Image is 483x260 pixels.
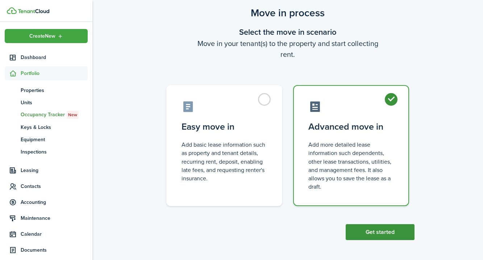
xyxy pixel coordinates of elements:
a: Properties [5,84,88,96]
span: Accounting [21,198,88,206]
a: Inspections [5,146,88,158]
span: Inspections [21,148,88,156]
button: Get started [346,224,415,240]
span: Contacts [21,183,88,190]
span: Properties [21,87,88,94]
a: Equipment [5,133,88,146]
a: Keys & Locks [5,121,88,133]
control-radio-card-description: Add more detailed lease information such dependents, other lease transactions, utilities, and man... [308,141,394,191]
control-radio-card-title: Advanced move in [308,120,394,133]
img: TenantCloud [7,7,17,14]
span: Maintenance [21,214,88,222]
scenario-title: Move in process [161,5,415,21]
span: Keys & Locks [21,123,88,131]
span: Portfolio [21,70,88,77]
span: Occupancy Tracker [21,111,88,119]
a: Units [5,96,88,109]
wizard-step-header-description: Move in your tenant(s) to the property and start collecting rent. [161,38,415,60]
control-radio-card-description: Add basic lease information such as property and tenant details, recurring rent, deposit, enablin... [182,141,267,183]
wizard-step-header-title: Select the move in scenario [161,26,415,38]
span: Dashboard [21,54,88,61]
a: Dashboard [5,50,88,64]
span: Equipment [21,136,88,143]
a: Occupancy TrackerNew [5,109,88,121]
control-radio-card-title: Easy move in [182,120,267,133]
span: Create New [29,34,55,39]
span: Leasing [21,167,88,174]
span: Units [21,99,88,106]
span: Calendar [21,230,88,238]
img: TenantCloud [18,9,49,13]
span: Documents [21,246,88,254]
span: New [68,112,77,118]
button: Open menu [5,29,88,43]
